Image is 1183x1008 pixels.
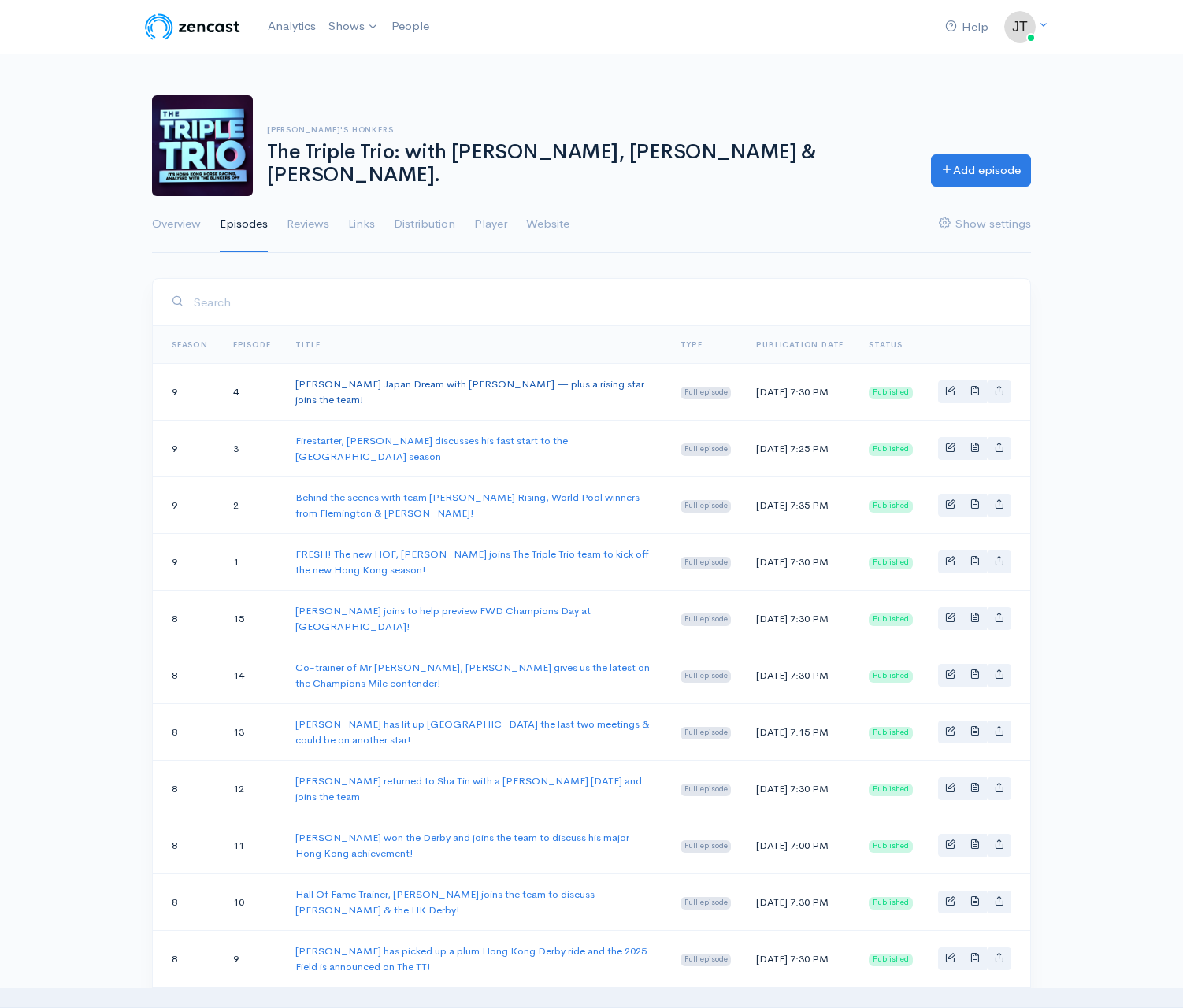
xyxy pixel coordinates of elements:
[869,557,913,569] span: Published
[869,500,913,513] span: Published
[153,421,221,477] td: 9
[295,491,640,520] a: Behind the scenes with team [PERSON_NAME] Rising, World Pool winners from Flemington & [PERSON_NA...
[221,761,284,817] td: 12
[295,604,591,633] a: [PERSON_NAME] joins to help preview FWD Champions Day at [GEOGRAPHIC_DATA]!
[153,647,221,704] td: 8
[744,421,856,477] td: [DATE] 7:25 PM
[938,380,1011,403] div: Basic example
[474,196,507,253] a: Player
[869,339,903,350] span: Status
[221,477,284,534] td: 2
[744,817,856,874] td: [DATE] 7:00 PM
[744,761,856,817] td: [DATE] 7:30 PM
[220,196,268,253] a: Episodes
[869,727,913,739] span: Published
[681,954,732,966] span: Full episode
[143,11,243,43] img: ZenCast Logo
[394,196,455,253] a: Distribution
[938,664,1011,687] div: Basic example
[756,339,844,350] a: Publication date
[681,387,732,399] span: Full episode
[348,196,375,253] a: Links
[869,954,913,966] span: Published
[938,947,1011,970] div: Basic example
[221,817,284,874] td: 11
[287,196,329,253] a: Reviews
[221,364,284,421] td: 4
[221,704,284,761] td: 13
[744,477,856,534] td: [DATE] 7:35 PM
[322,9,385,44] a: Shows
[939,196,1031,253] a: Show settings
[869,670,913,683] span: Published
[295,888,595,917] a: Hall Of Fame Trainer, [PERSON_NAME] joins the team to discuss [PERSON_NAME] & the HK Derby!
[869,613,913,626] span: Published
[295,661,650,690] a: Co-trainer of Mr [PERSON_NAME], [PERSON_NAME] gives us the latest on the Champions Mile contender!
[681,897,732,910] span: Full episode
[153,591,221,647] td: 8
[221,534,284,591] td: 1
[153,931,221,988] td: 8
[295,434,568,463] a: Firestarter, [PERSON_NAME] discusses his fast start to the [GEOGRAPHIC_DATA] season
[153,817,221,874] td: 8
[938,721,1011,743] div: Basic example
[221,874,284,931] td: 10
[681,613,732,626] span: Full episode
[295,944,647,973] a: [PERSON_NAME] has picked up a plum Hong Kong Derby ride and the 2025 Field is announced on The TT!
[221,647,284,704] td: 14
[869,387,913,399] span: Published
[744,591,856,647] td: [DATE] 7:30 PM
[295,717,650,747] a: [PERSON_NAME] has lit up [GEOGRAPHIC_DATA] the last two meetings & could be on another star!
[267,141,912,186] h1: The Triple Trio: with [PERSON_NAME], [PERSON_NAME] & [PERSON_NAME].
[261,9,322,43] a: Analytics
[939,10,995,44] a: Help
[193,286,1011,318] input: Search
[938,834,1011,857] div: Basic example
[526,196,569,253] a: Website
[744,931,856,988] td: [DATE] 7:30 PM
[221,421,284,477] td: 3
[681,557,732,569] span: Full episode
[153,364,221,421] td: 9
[172,339,208,350] a: Season
[938,891,1011,913] div: Basic example
[153,704,221,761] td: 8
[681,339,703,350] a: Type
[152,196,201,253] a: Overview
[931,154,1031,187] a: Add episode
[869,840,913,853] span: Published
[938,494,1011,517] div: Basic example
[744,704,856,761] td: [DATE] 7:15 PM
[295,831,629,860] a: [PERSON_NAME] won the Derby and joins the team to discuss his major Hong Kong achievement!
[233,339,271,350] a: Episode
[681,840,732,853] span: Full episode
[938,607,1011,630] div: Basic example
[744,534,856,591] td: [DATE] 7:30 PM
[385,9,436,43] a: People
[869,443,913,456] span: Published
[681,443,732,456] span: Full episode
[681,500,732,513] span: Full episode
[153,874,221,931] td: 8
[153,761,221,817] td: 8
[681,670,732,683] span: Full episode
[153,477,221,534] td: 9
[295,377,644,406] a: [PERSON_NAME] Japan Dream with [PERSON_NAME] — plus a rising star joins the team!
[744,647,856,704] td: [DATE] 7:30 PM
[221,931,284,988] td: 9
[153,534,221,591] td: 9
[681,784,732,796] span: Full episode
[1004,11,1036,43] img: ...
[744,364,856,421] td: [DATE] 7:30 PM
[221,591,284,647] td: 15
[267,125,912,134] h6: [PERSON_NAME]'s Honkers
[295,774,642,803] a: [PERSON_NAME] returned to Sha Tin with a [PERSON_NAME] [DATE] and joins the team
[744,874,856,931] td: [DATE] 7:30 PM
[295,339,320,350] a: Title
[869,897,913,910] span: Published
[869,784,913,796] span: Published
[295,547,649,576] a: FRESH! The new HOF, [PERSON_NAME] joins The Triple Trio team to kick off the new Hong Kong season!
[681,727,732,739] span: Full episode
[938,437,1011,460] div: Basic example
[938,550,1011,573] div: Basic example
